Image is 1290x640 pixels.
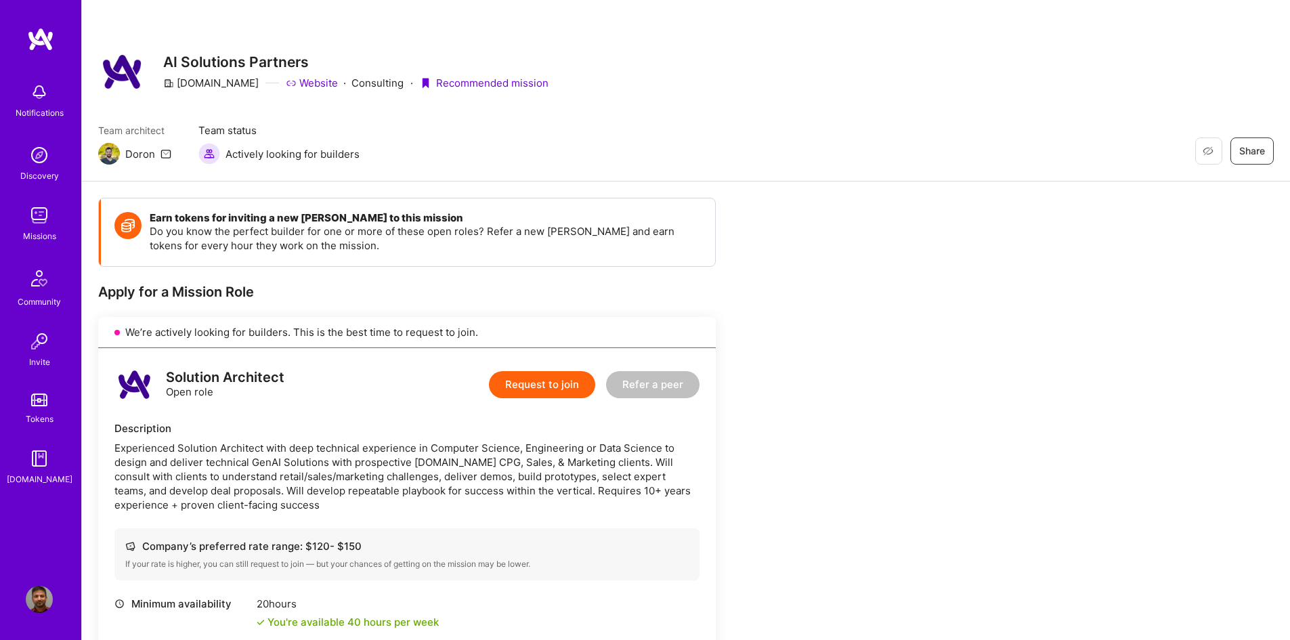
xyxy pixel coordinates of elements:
i: icon CompanyGray [163,78,174,89]
i: icon EyeClosed [1203,146,1213,156]
div: · [343,76,346,90]
img: Actively looking for builders [198,143,220,165]
div: Doron [125,147,155,161]
span: Team status [198,123,360,137]
img: Community [23,262,56,295]
div: 20 hours [257,597,439,611]
div: Minimum availability [114,597,250,611]
a: User Avatar [22,586,56,613]
i: icon Clock [114,599,125,609]
div: · [410,76,413,90]
i: icon Mail [160,148,171,159]
h4: Earn tokens for inviting a new [PERSON_NAME] to this mission [150,212,702,224]
div: You're available 40 hours per week [257,615,439,629]
div: Tokens [26,412,53,426]
div: Consulting [286,76,404,90]
img: teamwork [26,202,53,229]
div: If your rate is higher, you can still request to join — but your chances of getting on the missio... [125,559,689,570]
img: Invite [26,328,53,355]
span: Team architect [98,123,171,137]
div: Experienced Solution Architect with deep technical experience in Computer Science, Engineering or... [114,441,700,512]
div: Community [18,295,61,309]
img: guide book [26,445,53,472]
div: Recommended mission [420,76,549,90]
i: icon PurpleRibbon [420,78,431,89]
a: Website [286,76,338,90]
div: Missions [23,229,56,243]
button: Share [1230,137,1274,165]
div: Discovery [20,169,59,183]
div: Company’s preferred rate range: $ 120 - $ 150 [125,539,689,553]
div: [DOMAIN_NAME] [163,76,259,90]
div: [DOMAIN_NAME] [7,472,72,486]
div: Solution Architect [166,370,284,385]
div: Description [114,421,700,435]
button: Refer a peer [606,371,700,398]
img: discovery [26,142,53,169]
img: Company Logo [98,47,147,96]
div: We’re actively looking for builders. This is the best time to request to join. [98,317,716,348]
div: Open role [166,370,284,399]
img: User Avatar [26,586,53,613]
h3: AI Solutions Partners [163,54,549,70]
div: Notifications [16,106,64,120]
i: icon Cash [125,541,135,551]
img: bell [26,79,53,106]
img: Team Architect [98,143,120,165]
i: icon Check [257,618,265,626]
div: Apply for a Mission Role [98,283,716,301]
span: Actively looking for builders [225,147,360,161]
img: tokens [31,393,47,406]
img: Token icon [114,212,142,239]
img: logo [114,364,155,405]
p: Do you know the perfect builder for one or more of these open roles? Refer a new [PERSON_NAME] an... [150,224,702,253]
button: Request to join [489,371,595,398]
div: Invite [29,355,50,369]
span: Share [1239,144,1265,158]
img: logo [27,27,54,51]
